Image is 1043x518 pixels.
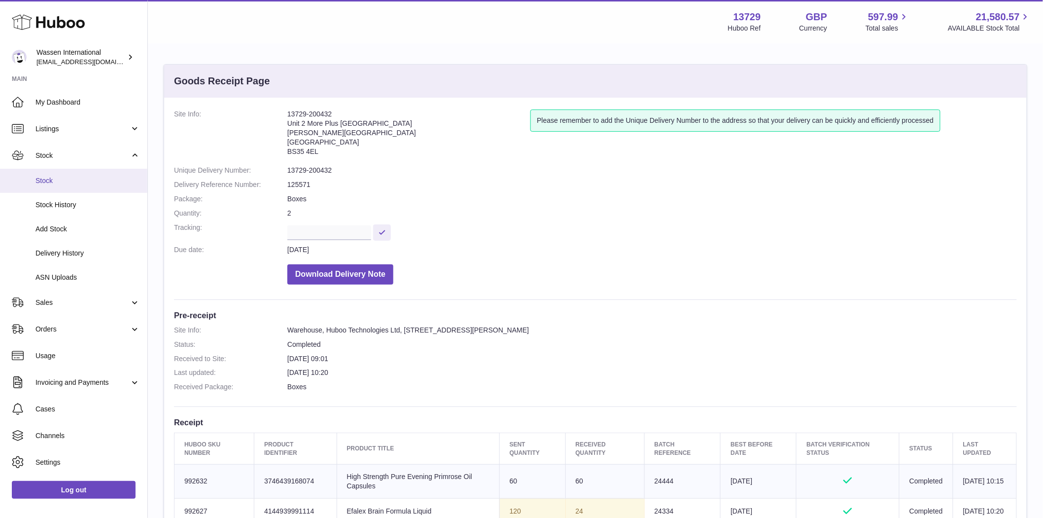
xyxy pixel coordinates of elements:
dd: Completed [287,340,1017,349]
span: Settings [35,458,140,467]
span: ASN Uploads [35,273,140,282]
th: Sent Quantity [499,433,565,464]
div: Currency [800,24,828,33]
dd: Boxes [287,194,1017,204]
img: internationalsupplychain@wassen.com [12,50,27,65]
th: Last updated [953,433,1016,464]
span: Usage [35,351,140,361]
span: [EMAIL_ADDRESS][DOMAIN_NAME] [36,58,145,66]
dd: 2 [287,209,1017,218]
td: 992632 [174,464,254,498]
dt: Received Package: [174,382,287,392]
address: 13729-200432 Unit 2 More Plus [GEOGRAPHIC_DATA] [PERSON_NAME][GEOGRAPHIC_DATA] [GEOGRAPHIC_DATA] ... [287,110,530,161]
dd: [DATE] [287,245,1017,255]
dt: Quantity: [174,209,287,218]
span: Invoicing and Payments [35,378,130,387]
th: Product Identifier [254,433,337,464]
button: Download Delivery Note [287,264,393,285]
td: 24444 [644,464,721,498]
span: Stock [35,176,140,185]
td: Completed [900,464,953,498]
span: Listings [35,124,130,134]
dd: [DATE] 09:01 [287,354,1017,364]
dt: Site Info: [174,326,287,335]
dd: 13729-200432 [287,166,1017,175]
dt: Tracking: [174,223,287,240]
span: Cases [35,405,140,414]
a: 597.99 Total sales [866,10,909,33]
span: My Dashboard [35,98,140,107]
div: Huboo Ref [728,24,761,33]
th: Batch Verification Status [797,433,900,464]
td: High Strength Pure Evening Primrose Oil Capsules [337,464,499,498]
td: [DATE] [721,464,797,498]
span: Sales [35,298,130,307]
dd: 125571 [287,180,1017,189]
dt: Site Info: [174,110,287,161]
span: Channels [35,431,140,441]
h3: Receipt [174,417,1017,428]
span: 597.99 [868,10,898,24]
th: Status [900,433,953,464]
dt: Package: [174,194,287,204]
dd: Warehouse, Huboo Technologies Ltd, [STREET_ADDRESS][PERSON_NAME] [287,326,1017,335]
th: Product title [337,433,499,464]
td: [DATE] 10:15 [953,464,1016,498]
td: 60 [499,464,565,498]
th: Batch Reference [644,433,721,464]
td: 60 [565,464,644,498]
th: Best Before Date [721,433,797,464]
dd: Boxes [287,382,1017,392]
div: Wassen International [36,48,125,67]
span: Total sales [866,24,909,33]
dt: Delivery Reference Number: [174,180,287,189]
div: Please remember to add the Unique Delivery Number to the address so that your delivery can be qui... [530,110,940,132]
a: 21,580.57 AVAILABLE Stock Total [948,10,1031,33]
a: Log out [12,481,136,499]
th: Received Quantity [565,433,644,464]
span: Add Stock [35,224,140,234]
dt: Last updated: [174,368,287,377]
dt: Unique Delivery Number: [174,166,287,175]
span: AVAILABLE Stock Total [948,24,1031,33]
dt: Received to Site: [174,354,287,364]
span: Stock [35,151,130,160]
span: Delivery History [35,249,140,258]
span: Stock History [35,200,140,210]
th: Huboo SKU Number [174,433,254,464]
td: 3746439168074 [254,464,337,498]
strong: 13729 [733,10,761,24]
span: Orders [35,325,130,334]
dd: [DATE] 10:20 [287,368,1017,377]
strong: GBP [806,10,827,24]
span: 21,580.57 [976,10,1020,24]
h3: Pre-receipt [174,310,1017,321]
dt: Status: [174,340,287,349]
dt: Due date: [174,245,287,255]
h3: Goods Receipt Page [174,74,270,88]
